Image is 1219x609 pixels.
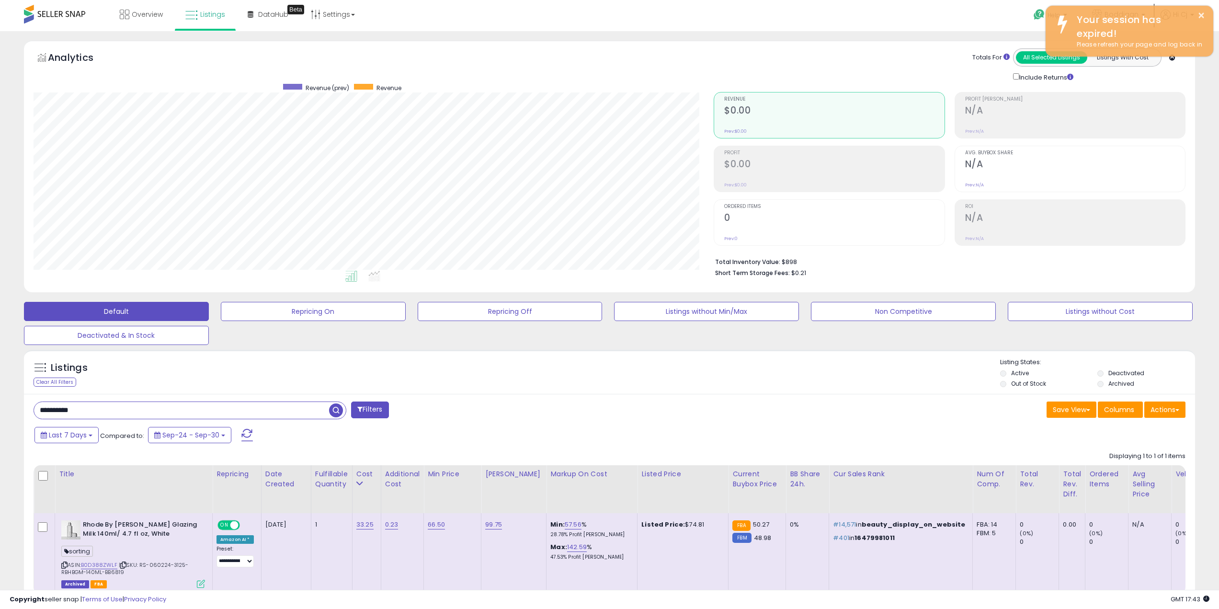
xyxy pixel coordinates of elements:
[376,84,401,92] span: Revenue
[550,531,630,538] p: 28.78% Profit [PERSON_NAME]
[221,302,406,321] button: Repricing On
[200,10,225,19] span: Listings
[811,302,996,321] button: Non Competitive
[550,543,630,561] div: %
[977,529,1008,538] div: FBM: 5
[428,469,477,479] div: Min Price
[306,84,349,92] span: Revenue (prev)
[24,302,209,321] button: Default
[724,236,738,241] small: Prev: 0
[965,97,1185,102] span: Profit [PERSON_NAME]
[965,212,1185,225] h2: N/A
[216,546,254,567] div: Preset:
[1020,520,1059,529] div: 0
[10,595,166,604] div: seller snap | |
[82,595,123,604] a: Terms of Use
[732,533,751,543] small: FBM
[1089,529,1103,537] small: (0%)
[385,469,420,489] div: Additional Cost
[833,520,856,529] span: #14,571
[1063,469,1081,499] div: Total Rev. Diff.
[754,533,772,542] span: 48.98
[1016,51,1087,64] button: All Selected Listings
[61,520,80,540] img: 31vCSm+LCGL._SL40_.jpg
[1011,369,1029,377] label: Active
[965,159,1185,172] h2: N/A
[1197,10,1205,22] button: ×
[641,520,685,529] b: Listed Price:
[550,520,630,538] div: %
[81,561,117,569] a: B0D388ZWLF
[833,469,968,479] div: Cur Sales Rank
[1087,51,1158,64] button: Listings With Cost
[24,326,209,345] button: Deactivated & In Stock
[287,5,304,14] div: Tooltip anchor
[1132,520,1164,529] div: N/A
[216,469,257,479] div: Repricing
[972,53,1010,62] div: Totals For
[34,378,76,387] div: Clear All Filters
[1108,379,1134,388] label: Archived
[715,255,1178,267] li: $898
[715,269,790,277] b: Short Term Storage Fees:
[1033,9,1045,21] i: Get Help
[550,542,567,552] b: Max:
[1008,302,1193,321] button: Listings without Cost
[547,465,638,513] th: The percentage added to the cost of goods (COGS) that forms the calculator for Min & Max prices.
[1104,405,1134,414] span: Columns
[565,520,581,529] a: 57.56
[485,469,542,479] div: [PERSON_NAME]
[1063,520,1078,529] div: 0.00
[239,521,254,529] span: OFF
[1020,469,1055,489] div: Total Rev.
[567,542,587,552] a: 142.59
[550,520,565,529] b: Min:
[258,10,288,19] span: DataHub
[351,402,388,418] button: Filters
[724,97,944,102] span: Revenue
[83,520,199,540] b: Rhode By [PERSON_NAME] Glazing Milk 140ml/ 4.7 fl oz, White
[51,361,88,375] h5: Listings
[790,469,825,489] div: BB Share 24h.
[1089,520,1128,529] div: 0
[833,520,965,529] p: in
[614,302,799,321] button: Listings without Min/Max
[965,150,1185,156] span: Avg. Buybox Share
[854,533,895,542] span: 16479981011
[724,182,747,188] small: Prev: $0.00
[641,520,721,529] div: $74.81
[1000,358,1195,367] p: Listing States:
[61,546,93,557] span: sorting
[1020,538,1059,546] div: 0
[356,520,374,529] a: 33.25
[356,469,377,479] div: Cost
[1070,13,1206,40] div: Your session has expired!
[724,159,944,172] h2: $0.00
[216,535,254,544] div: Amazon AI *
[132,10,163,19] span: Overview
[724,204,944,209] span: Ordered Items
[550,469,633,479] div: Markup on Cost
[10,595,45,604] strong: Copyright
[148,427,231,443] button: Sep-24 - Sep-30
[732,520,750,531] small: FBA
[791,268,806,277] span: $0.21
[1047,402,1096,418] button: Save View
[1026,1,1077,31] a: Help
[59,469,208,479] div: Title
[1020,529,1033,537] small: (0%)
[61,561,189,575] span: | SKU: RS-060224-3125-RBHBGM-140ML-BB6819
[48,51,112,67] h5: Analytics
[550,554,630,561] p: 47.53% Profit [PERSON_NAME]
[715,258,780,266] b: Total Inventory Value:
[1070,40,1206,49] div: Please refresh your page and log back in
[965,128,984,134] small: Prev: N/A
[724,150,944,156] span: Profit
[1089,538,1128,546] div: 0
[1175,520,1214,529] div: 0
[91,580,107,588] span: FBA
[162,430,219,440] span: Sep-24 - Sep-30
[1132,469,1167,499] div: Avg Selling Price
[724,212,944,225] h2: 0
[724,128,747,134] small: Prev: $0.00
